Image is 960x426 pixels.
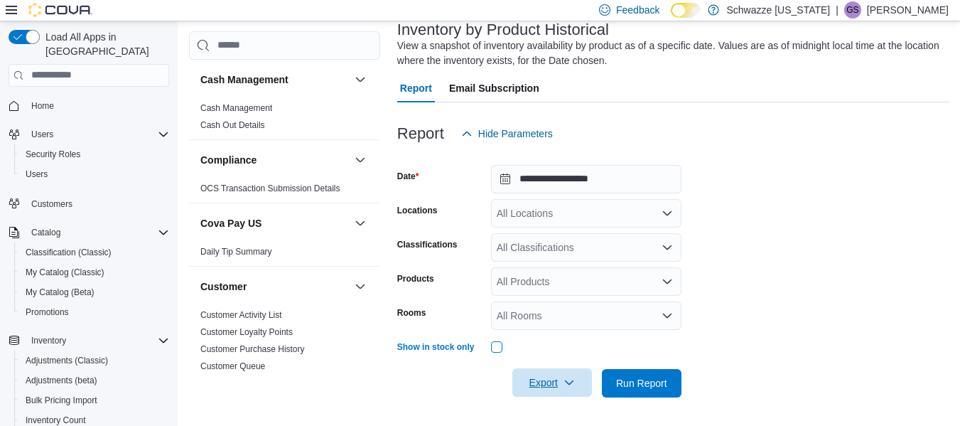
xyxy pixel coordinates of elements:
a: Customer Purchase History [200,344,305,354]
h3: Cova Pay US [200,216,261,230]
button: Cash Management [352,71,369,88]
span: Customers [31,198,72,210]
a: Cash Out Details [200,120,265,130]
a: Classification (Classic) [20,244,117,261]
button: Cash Management [200,73,349,87]
span: Cash Management [200,102,272,114]
button: Security Roles [14,144,175,164]
a: Home [26,97,60,115]
span: My Catalog (Beta) [26,287,95,298]
a: Adjustments (Classic) [20,352,114,369]
span: Users [31,129,53,140]
span: Report [400,74,432,102]
label: Rooms [397,307,426,319]
label: Show in stock only [397,341,475,353]
a: OCS Transaction Submission Details [200,183,340,193]
a: Users [20,166,53,183]
span: Home [31,100,54,112]
span: Bulk Pricing Import [20,392,169,409]
span: Adjustments (Classic) [26,355,108,366]
span: Email Subscription [449,74,539,102]
button: Users [3,124,175,144]
button: Cova Pay US [352,215,369,232]
span: Customer Loyalty Points [200,326,293,338]
span: Export [521,368,583,397]
a: Customer Queue [200,361,265,371]
button: Bulk Pricing Import [14,390,175,410]
span: Users [26,126,169,143]
span: Adjustments (beta) [26,375,97,386]
span: Catalog [26,224,169,241]
a: Customer Loyalty Points [200,327,293,337]
span: Inventory [31,335,66,346]
a: My Catalog (Beta) [20,284,100,301]
button: My Catalog (Classic) [14,262,175,282]
span: Catalog [31,227,60,238]
button: Home [3,95,175,116]
a: Cash Management [200,103,272,113]
button: Customer [200,279,349,294]
input: Press the down key to open a popover containing a calendar. [491,165,681,193]
span: Feedback [616,3,659,17]
button: Promotions [14,302,175,322]
button: Compliance [200,153,349,167]
button: Users [14,164,175,184]
button: Adjustments (Classic) [14,351,175,371]
a: Security Roles [20,146,86,163]
button: Catalog [3,223,175,243]
label: Date [397,171,419,182]
span: My Catalog (Classic) [26,267,104,278]
button: Cova Pay US [200,216,349,230]
span: Inventory Count [26,415,86,426]
label: Products [397,273,434,284]
span: Adjustments (Classic) [20,352,169,369]
a: My Catalog (Classic) [20,264,110,281]
p: Schwazze [US_STATE] [726,1,830,18]
button: Run Report [602,369,681,398]
a: Customers [26,196,78,213]
span: Users [26,169,48,180]
span: Customer Queue [200,361,265,372]
span: Home [26,97,169,115]
button: Adjustments (beta) [14,371,175,390]
span: Customer Purchase History [200,344,305,355]
button: Open list of options [662,276,673,287]
div: View a snapshot of inventory availability by product as of a specific date. Values are as of midn... [397,38,942,68]
a: Adjustments (beta) [20,372,103,389]
button: Catalog [26,224,66,241]
div: Gulzar Sayall [844,1,861,18]
button: Inventory [3,331,175,351]
h3: Report [397,125,444,142]
span: Classification (Classic) [20,244,169,261]
span: Promotions [26,307,69,318]
a: Bulk Pricing Import [20,392,103,409]
h3: Compliance [200,153,257,167]
button: Customer [352,278,369,295]
a: Customer Activity List [200,310,282,320]
label: Locations [397,205,438,216]
div: Cova Pay US [189,243,380,266]
span: Customer Activity List [200,309,282,321]
img: Cova [28,3,92,17]
span: Users [20,166,169,183]
span: GS [846,1,858,18]
span: Security Roles [20,146,169,163]
a: Daily Tip Summary [200,247,272,257]
a: New Customers [200,378,261,388]
span: Inventory [26,332,169,349]
a: Promotions [20,304,75,321]
input: Dark Mode [671,3,701,18]
div: Cash Management [189,100,380,139]
span: Classification (Classic) [26,247,112,258]
span: My Catalog (Classic) [20,264,169,281]
h3: Inventory by Product Historical [397,21,609,38]
span: Run Report [616,376,667,390]
span: New Customers [200,378,261,389]
span: Customers [26,194,169,212]
button: Open list of options [662,242,673,253]
div: Compliance [189,180,380,203]
button: Export [512,368,592,397]
p: [PERSON_NAME] [867,1,949,18]
span: OCS Transaction Submission Details [200,183,340,194]
h3: Customer [200,279,247,294]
